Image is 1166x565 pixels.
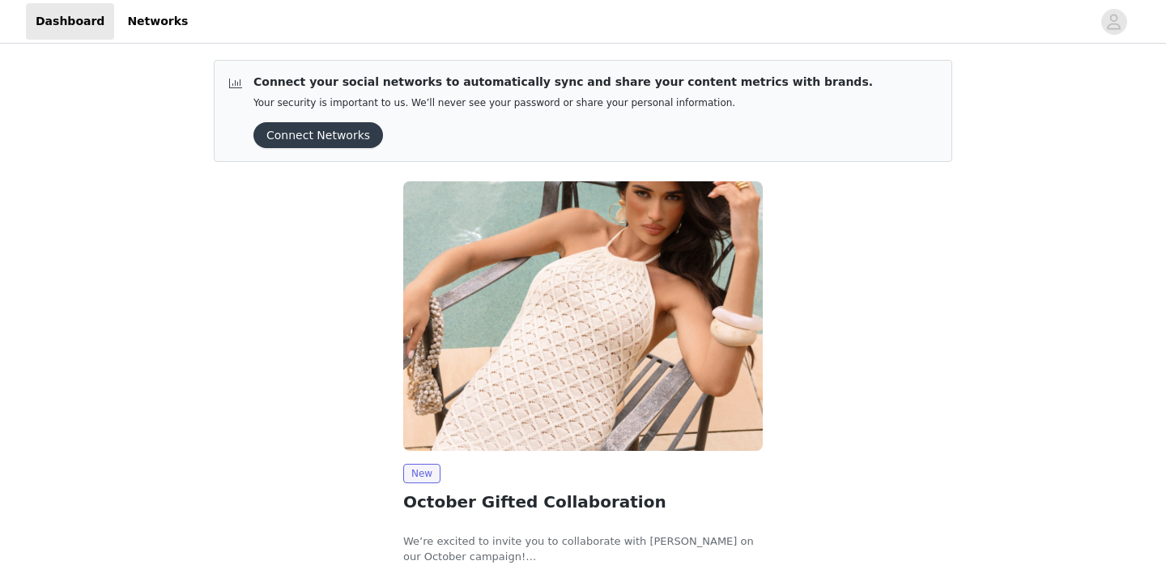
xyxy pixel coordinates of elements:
[253,74,873,91] p: Connect your social networks to automatically sync and share your content metrics with brands.
[253,122,383,148] button: Connect Networks
[403,181,763,451] img: Peppermayo EU
[117,3,198,40] a: Networks
[403,533,763,565] p: We’re excited to invite you to collaborate with [PERSON_NAME] on our October campaign!
[403,490,763,514] h2: October Gifted Collaboration
[1106,9,1121,35] div: avatar
[403,464,440,483] span: New
[26,3,114,40] a: Dashboard
[253,97,873,109] p: Your security is important to us. We’ll never see your password or share your personal information.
